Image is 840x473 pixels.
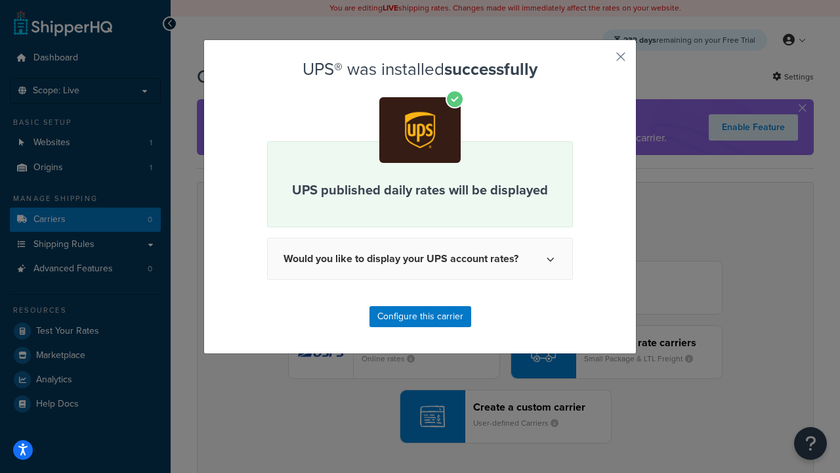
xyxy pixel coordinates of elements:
[283,180,556,200] p: UPS published daily rates will be displayed
[369,306,471,327] button: Configure this carrier
[267,238,573,280] button: Would you like to display your UPS account rates?
[444,56,537,81] strong: successfully
[446,90,464,108] i: Check mark
[267,60,573,79] h2: UPS® was installed
[379,97,461,162] img: app-ups.png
